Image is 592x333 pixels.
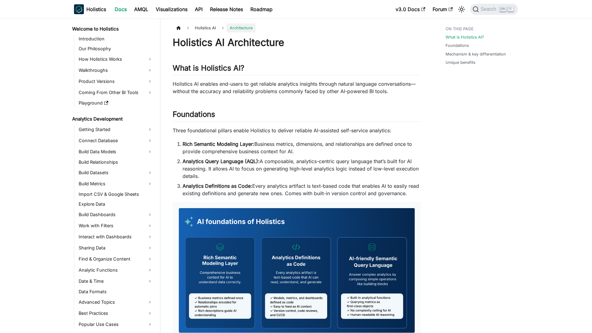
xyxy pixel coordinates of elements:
a: Forum [429,4,456,14]
span: Architecture [227,23,256,32]
a: Build Data Models [77,147,155,157]
a: Work with Filters [77,221,155,231]
a: Home page [173,23,184,32]
button: Search (Ctrl+K) [470,4,518,15]
kbd: K [508,6,514,12]
a: Visualizations [152,4,191,14]
a: Release Notes [206,4,247,14]
a: Roadmap [247,4,276,14]
span: Search [479,6,500,12]
strong: Rich Semantic Modeling Layer: [183,141,254,147]
a: Import CSV & Google Sheets [77,190,155,199]
img: Holistics [74,4,84,14]
p: Holistics AI enables end-users to get reliable analytics insights through natural language conver... [173,80,421,95]
a: How Holistics Works [77,54,155,64]
a: Popular Use Cases [77,319,155,329]
a: Sharing Data [77,243,155,253]
span: Holistics AI [192,23,219,32]
a: Build Dashboards [77,210,155,220]
a: Introduction [77,35,155,43]
a: Unique benefits [446,60,475,65]
img: AI Foundations [179,208,415,333]
a: API [191,4,206,14]
a: Date & Time [77,276,155,286]
a: v3.0 Docs [392,4,429,14]
a: Build Relationships [77,158,155,166]
a: Foundations [446,43,469,48]
p: Three foundational pillars enable Holistics to deliver reliable AI-assisted self-service analytics: [173,127,421,134]
a: Find & Organize Content [77,254,155,264]
button: Switch between dark and light mode (currently light mode) [457,4,467,14]
a: Coming From Other BI Tools [77,88,155,97]
li: A composable, analytics-centric query language that’s built for AI reasoning. It allows AI to foc... [183,158,421,180]
a: Product Versions [77,76,155,86]
h1: Holistics AI Architecture [173,36,421,49]
a: Our Philosophy [77,44,155,53]
a: Build Datasets [77,168,155,178]
a: Playground [77,99,155,107]
a: Build Metrics [77,179,155,189]
a: HolisticsHolistics [74,4,106,14]
strong: Analytics Query Language (AQL): [183,158,260,164]
nav: Docs sidebar [68,18,160,333]
strong: Analytics Definitions as Code: [183,183,252,189]
a: Getting Started [77,125,155,134]
a: Walkthroughs [77,65,155,75]
a: What is Holistics AI? [446,34,484,40]
a: Analytics Development [70,115,155,123]
li: Business metrics, dimensions, and relationships are defined once to provide comprehensive busines... [183,140,421,155]
a: Advanced Topics [77,297,155,307]
a: Connect Database [77,136,155,146]
b: Holistics [86,6,106,13]
a: Docs [111,4,130,14]
a: Interact with Dashboards [77,232,155,242]
nav: Breadcrumbs [173,23,421,32]
a: AMQL [130,4,152,14]
h2: What is Holistics AI? [173,64,421,75]
a: Mechanism & key differentiation [446,51,506,57]
a: Data Formats [77,287,155,296]
li: Every analytics artifact is text-based code that enables AI to easily read existing definitions a... [183,182,421,197]
a: Explore Data [77,200,155,208]
a: Best Practices [77,308,155,318]
a: Analytic Functions [77,265,155,275]
a: Welcome to Holistics [70,25,155,33]
h2: Foundations [173,110,421,121]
